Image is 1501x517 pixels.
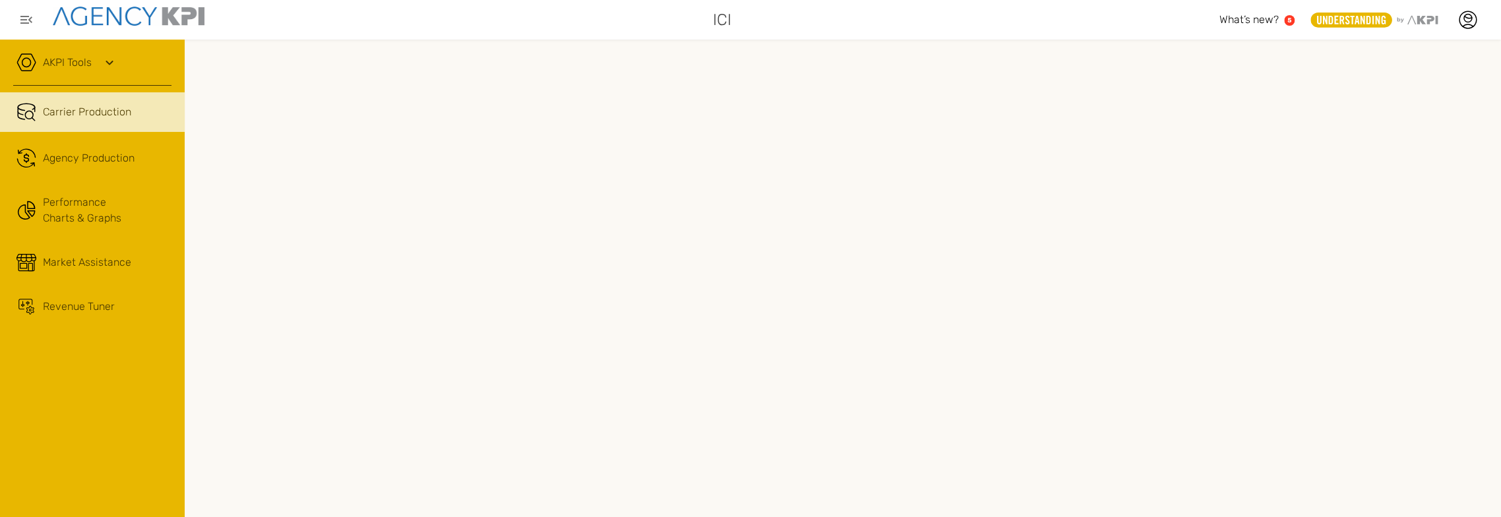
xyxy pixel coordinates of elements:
a: AKPI Tools [43,55,92,71]
a: 5 [1284,15,1295,26]
span: Market Assistance [43,255,131,270]
span: ICI [713,8,731,32]
span: Carrier Production [43,104,131,120]
text: 5 [1287,16,1291,24]
span: Agency Production [43,150,135,166]
img: agencykpi-logo-550x69-2d9e3fa8.png [53,7,204,26]
span: What’s new? [1219,13,1279,26]
span: Revenue Tuner [43,299,115,315]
